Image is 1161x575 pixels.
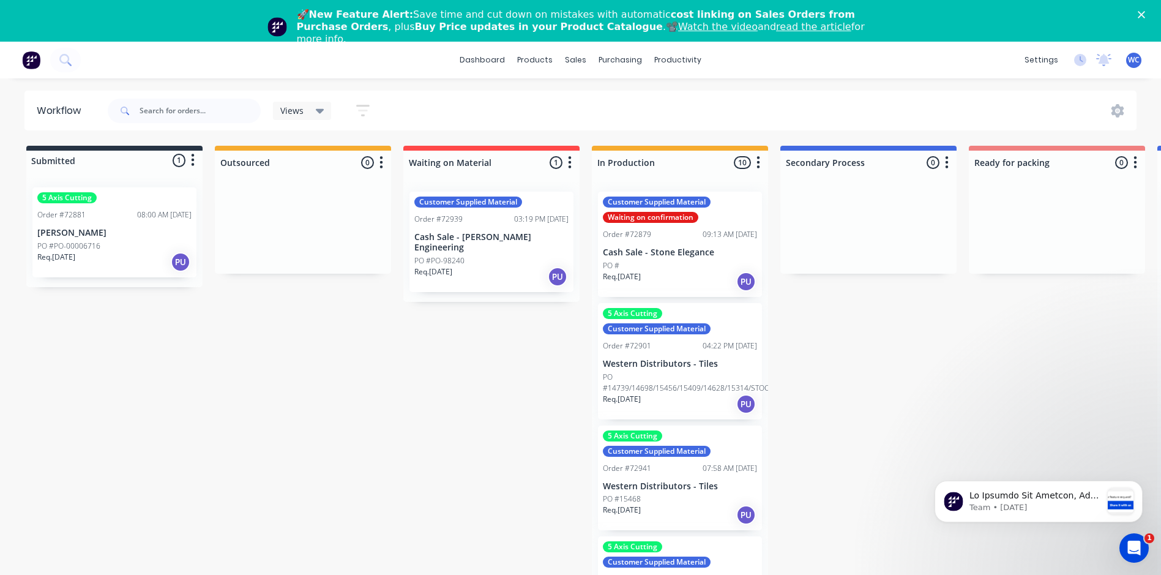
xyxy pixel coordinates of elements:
span: WC [1128,54,1140,66]
div: products [511,51,559,69]
div: Customer Supplied Material [603,323,711,334]
div: 04:22 PM [DATE] [703,340,757,351]
img: Factory [22,51,40,69]
a: Watch the video [678,21,758,32]
div: Order #72901 [603,340,651,351]
a: read the article [776,21,851,32]
p: Western Distributors - Tiles [603,359,757,369]
p: Western Distributors - Tiles [603,481,757,492]
div: Workflow [37,103,87,118]
div: Customer Supplied MaterialWaiting on confirmationOrder #7287909:13 AM [DATE]Cash Sale - Stone Ele... [598,192,762,297]
p: PO #PO-00006716 [37,241,100,252]
div: purchasing [592,51,648,69]
div: settings [1018,51,1064,69]
p: [PERSON_NAME] [37,228,192,238]
div: productivity [648,51,707,69]
div: Customer Supplied Material [414,197,522,208]
p: Req. [DATE] [603,394,641,405]
p: PO #15468 [603,494,641,505]
div: Customer Supplied MaterialOrder #7293903:19 PM [DATE]Cash Sale - [PERSON_NAME] EngineeringPO #PO-... [409,192,573,292]
div: Order #72879 [603,229,651,240]
p: PO #14739/14698/15456/15409/14628/15314/STOCK [603,372,773,394]
div: 5 Axis CuttingCustomer Supplied MaterialOrder #7290104:22 PM [DATE]Western Distributors - TilesPO... [598,303,762,419]
div: 08:00 AM [DATE] [137,209,192,220]
p: Message from Team, sent 3d ago [53,46,185,57]
input: Search for orders... [140,99,261,123]
p: PO #PO-98240 [414,255,465,266]
div: PU [736,394,756,414]
div: sales [559,51,592,69]
div: Order #72941 [603,463,651,474]
div: 09:13 AM [DATE] [703,229,757,240]
div: 5 Axis CuttingCustomer Supplied MaterialOrder #7294107:58 AM [DATE]Western Distributors - TilesPO... [598,426,762,531]
div: Customer Supplied Material [603,197,711,208]
p: Cash Sale - Stone Elegance [603,247,757,258]
div: 5 Axis Cutting [603,430,662,442]
div: Customer Supplied Material [603,557,711,568]
p: Req. [DATE] [603,505,641,516]
div: 5 Axis CuttingOrder #7288108:00 AM [DATE][PERSON_NAME]PO #PO-00006716Req.[DATE]PU [32,187,196,277]
div: Waiting on confirmation [603,212,698,223]
div: PU [548,267,567,287]
div: 5 Axis Cutting [37,192,97,203]
b: cost linking on Sales Orders from Purchase Orders [297,9,855,32]
div: Order #72881 [37,209,86,220]
span: 1 [1144,533,1154,543]
a: dashboard [454,51,511,69]
span: Views [280,104,304,117]
b: New Feature Alert: [309,9,414,20]
p: Cash Sale - [PERSON_NAME] Engineering [414,232,569,253]
p: Req. [DATE] [603,271,641,282]
div: Close [1138,11,1150,18]
div: 5 Axis Cutting [603,308,662,319]
p: Req. [DATE] [37,252,75,263]
iframe: Intercom live chat [1119,533,1149,563]
div: Order #72939 [414,214,463,225]
div: 5 Axis Cutting [603,541,662,552]
img: Profile image for Team [267,17,287,37]
div: 07:58 AM [DATE] [703,463,757,474]
p: PO # [603,260,619,271]
div: PU [171,252,190,272]
p: Req. [DATE] [414,266,452,277]
div: PU [736,505,756,525]
div: 03:19 PM [DATE] [514,214,569,225]
div: Customer Supplied Material [603,446,711,457]
b: Buy Price updates in your Product Catalogue [415,21,663,32]
div: 🚀 Save time and cut down on mistakes with automatic , plus .📽️ and for more info. [297,9,875,45]
div: PU [736,272,756,291]
iframe: Intercom notifications message [916,456,1161,542]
